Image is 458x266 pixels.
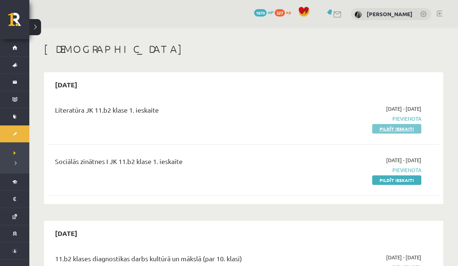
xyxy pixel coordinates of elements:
[367,10,413,18] a: [PERSON_NAME]
[48,225,85,242] h2: [DATE]
[254,9,274,15] a: 1870 mP
[372,175,421,185] a: Pildīt ieskaiti
[48,76,85,93] h2: [DATE]
[275,9,294,15] a: 327 xp
[8,13,29,31] a: Rīgas 1. Tālmācības vidusskola
[55,156,296,170] div: Sociālās zinātnes I JK 11.b2 klase 1. ieskaite
[386,156,421,164] span: [DATE] - [DATE]
[386,254,421,261] span: [DATE] - [DATE]
[44,43,443,55] h1: [DEMOGRAPHIC_DATA]
[386,105,421,113] span: [DATE] - [DATE]
[268,9,274,15] span: mP
[355,11,362,18] img: Elīna Krakovska
[275,9,285,17] span: 327
[254,9,267,17] span: 1870
[307,115,421,123] span: Pievienota
[307,166,421,174] span: Pievienota
[286,9,291,15] span: xp
[372,124,421,134] a: Pildīt ieskaiti
[55,105,296,119] div: Literatūra JK 11.b2 klase 1. ieskaite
